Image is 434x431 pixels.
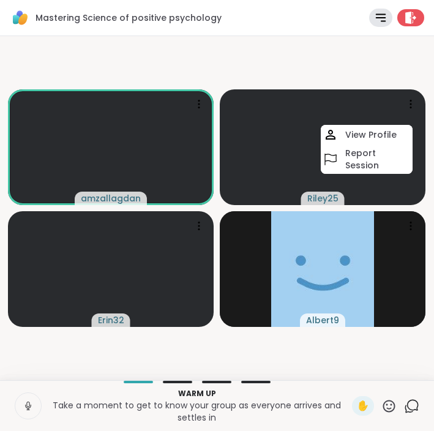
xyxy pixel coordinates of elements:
[271,211,374,327] img: Albert9
[10,7,31,28] img: ShareWell Logomark
[49,388,345,399] p: Warm up
[345,129,397,141] h4: View Profile
[98,314,124,326] span: Erin32
[49,399,345,424] p: Take a moment to get to know your group as everyone arrives and settles in
[36,12,222,24] span: Mastering Science of positive psychology
[357,399,369,413] span: ✋
[307,192,339,204] span: Riley25
[345,147,410,171] h4: Report Session
[81,192,141,204] span: amzallagdan
[306,314,339,326] span: Albert9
